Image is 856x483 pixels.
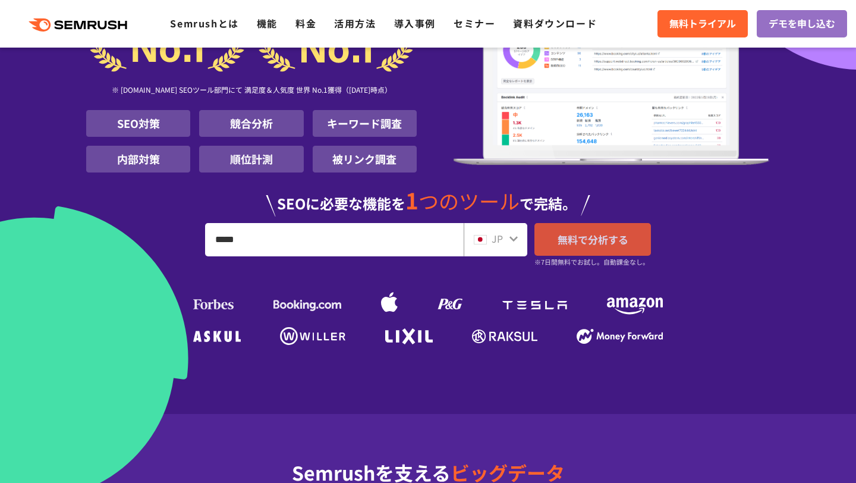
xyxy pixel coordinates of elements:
[86,177,770,217] div: SEOに必要な機能を
[418,186,520,215] span: つのツール
[170,16,238,30] a: Semrushとは
[769,16,835,32] span: デモを申し込む
[313,110,417,137] li: キーワード調査
[295,16,316,30] a: 料金
[534,223,651,256] a: 無料で分析する
[394,16,436,30] a: 導入事例
[405,184,418,216] span: 1
[86,72,417,110] div: ※ [DOMAIN_NAME] SEOツール部門にて 満足度＆人気度 世界 No.1獲得（[DATE]時点）
[86,110,190,137] li: SEO対策
[513,16,597,30] a: 資料ダウンロード
[534,256,649,268] small: ※7日間無料でお試し。自動課金なし。
[199,146,303,172] li: 順位計測
[257,16,278,30] a: 機能
[657,10,748,37] a: 無料トライアル
[206,224,463,256] input: URL、キーワードを入力してください
[313,146,417,172] li: 被リンク調査
[492,231,503,246] span: JP
[334,16,376,30] a: 活用方法
[86,146,190,172] li: 内部対策
[757,10,847,37] a: デモを申し込む
[520,193,577,214] span: で完結。
[454,16,495,30] a: セミナー
[558,232,628,247] span: 無料で分析する
[199,110,303,137] li: 競合分析
[669,16,736,32] span: 無料トライアル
